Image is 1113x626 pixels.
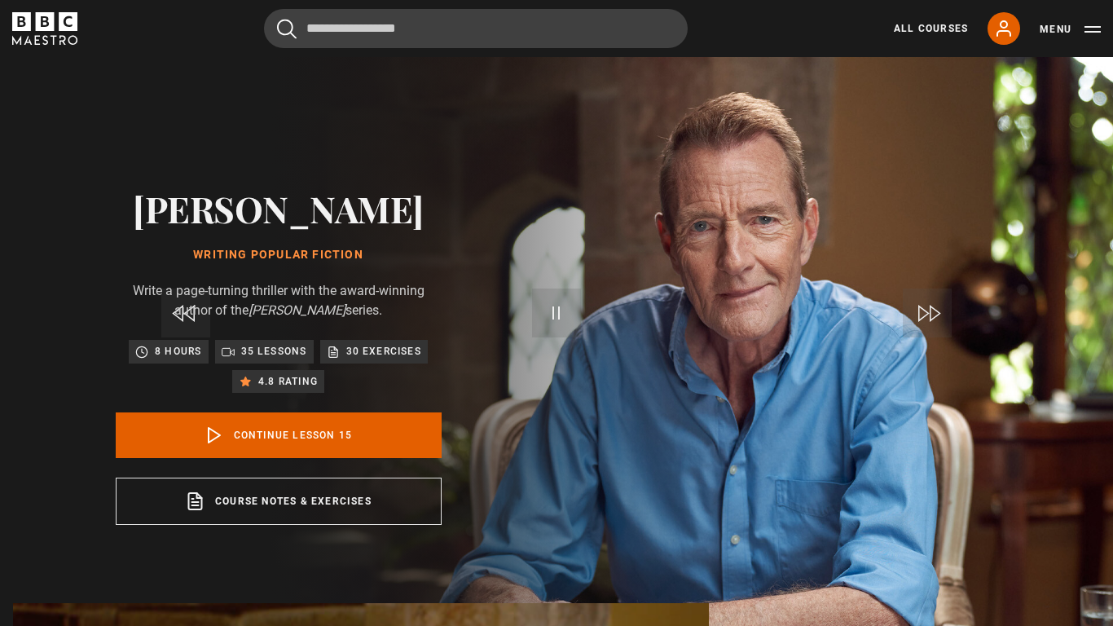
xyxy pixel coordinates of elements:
p: 35 lessons [241,343,307,359]
button: Submit the search query [277,19,297,39]
a: Continue lesson 15 [116,412,442,458]
button: Toggle navigation [1040,21,1101,37]
i: [PERSON_NAME] [249,302,345,318]
h1: Writing Popular Fiction [116,249,442,262]
input: Search [264,9,688,48]
p: 4.8 rating [258,373,318,390]
a: All Courses [894,21,968,36]
a: Course notes & exercises [116,478,442,525]
p: Write a page-turning thriller with the award-winning author of the series. [116,281,442,320]
h2: [PERSON_NAME] [116,187,442,229]
svg: BBC Maestro [12,12,77,45]
p: 8 hours [155,343,201,359]
p: 30 exercises [346,343,421,359]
